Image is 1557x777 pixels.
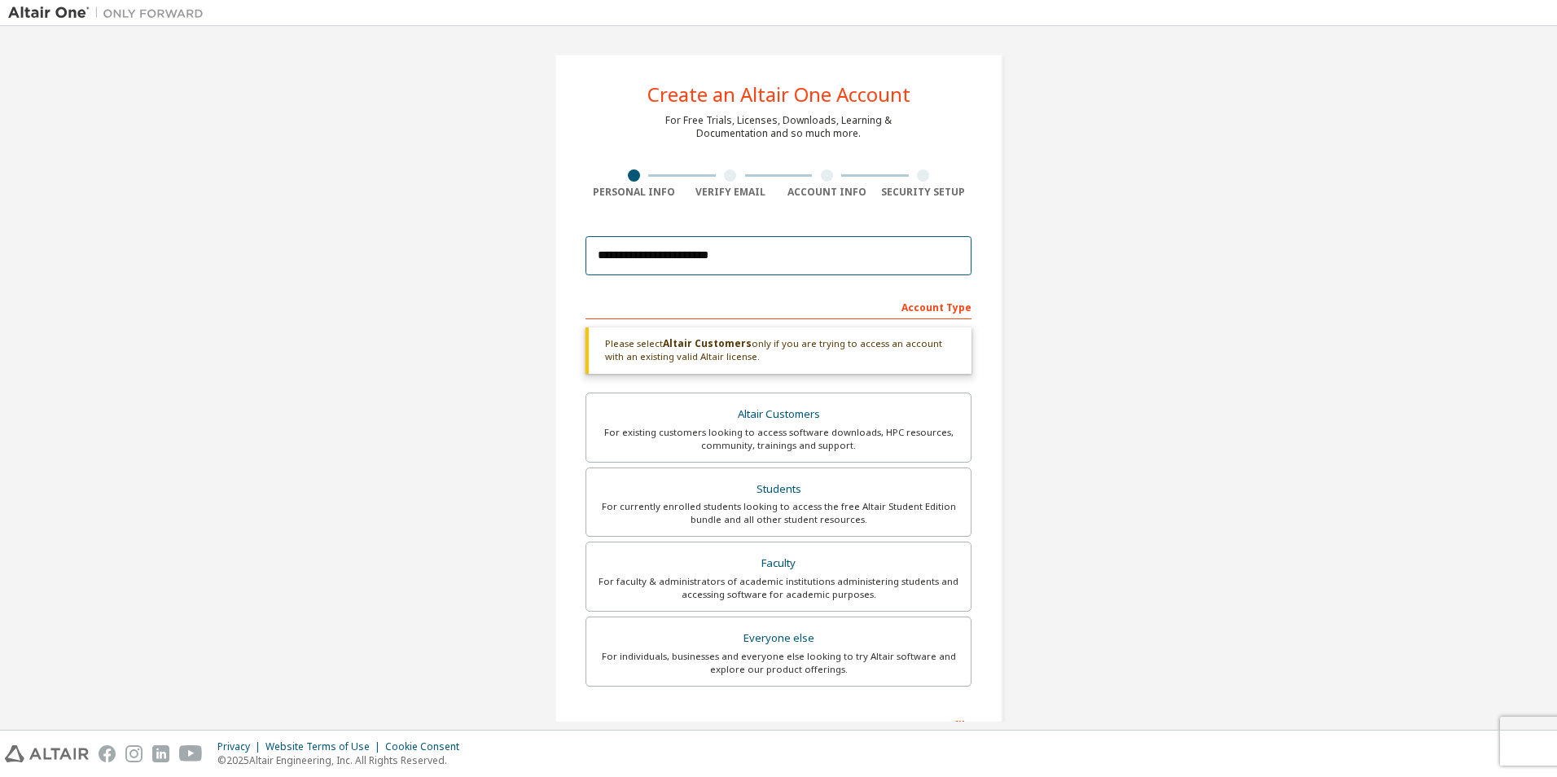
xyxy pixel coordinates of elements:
[125,745,143,762] img: instagram.svg
[586,293,971,319] div: Account Type
[596,426,961,452] div: For existing customers looking to access software downloads, HPC resources, community, trainings ...
[265,740,385,753] div: Website Terms of Use
[217,740,265,753] div: Privacy
[596,478,961,501] div: Students
[596,650,961,676] div: For individuals, businesses and everyone else looking to try Altair software and explore our prod...
[385,740,469,753] div: Cookie Consent
[99,745,116,762] img: facebook.svg
[596,552,961,575] div: Faculty
[5,745,89,762] img: altair_logo.svg
[647,85,910,104] div: Create an Altair One Account
[596,403,961,426] div: Altair Customers
[778,186,875,199] div: Account Info
[179,745,203,762] img: youtube.svg
[217,753,469,767] p: © 2025 Altair Engineering, Inc. All Rights Reserved.
[596,500,961,526] div: For currently enrolled students looking to access the free Altair Student Edition bundle and all ...
[152,745,169,762] img: linkedin.svg
[586,186,682,199] div: Personal Info
[586,327,971,374] div: Please select only if you are trying to access an account with an existing valid Altair license.
[8,5,212,21] img: Altair One
[663,336,752,350] b: Altair Customers
[682,186,779,199] div: Verify Email
[875,186,972,199] div: Security Setup
[586,711,971,737] div: Your Profile
[596,627,961,650] div: Everyone else
[665,114,892,140] div: For Free Trials, Licenses, Downloads, Learning & Documentation and so much more.
[596,575,961,601] div: For faculty & administrators of academic institutions administering students and accessing softwa...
